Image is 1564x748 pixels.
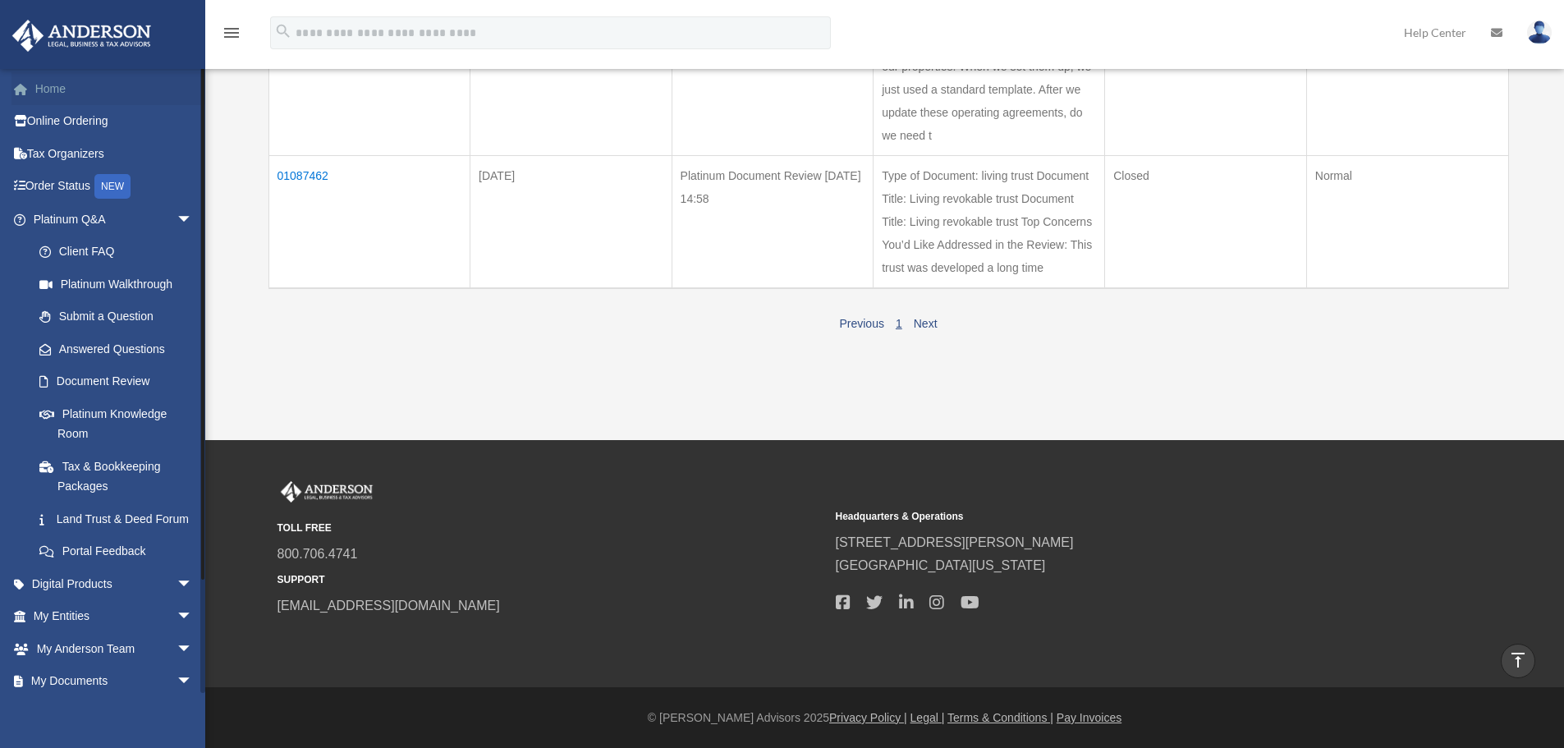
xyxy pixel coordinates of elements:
span: arrow_drop_down [177,203,209,236]
a: Platinum Knowledge Room [23,397,209,450]
a: Tax & Bookkeeping Packages [23,450,209,502]
a: Platinum Q&Aarrow_drop_down [11,203,209,236]
span: arrow_drop_down [177,600,209,634]
a: Order StatusNEW [11,170,218,204]
i: menu [222,23,241,43]
td: 01087462 [268,155,470,288]
a: Privacy Policy | [829,711,907,724]
td: Normal [1306,155,1508,288]
a: Pay Invoices [1057,711,1121,724]
a: Previous [839,317,883,330]
i: vertical_align_top [1508,650,1528,670]
a: 1 [896,317,902,330]
td: Type of Document: living trust Document Title: Living revokable trust Document Title: Living revo... [874,155,1105,288]
span: arrow_drop_down [177,567,209,601]
img: User Pic [1527,21,1552,44]
a: Document Review [23,365,209,398]
a: menu [222,29,241,43]
a: Platinum Walkthrough [23,268,209,301]
a: Digital Productsarrow_drop_down [11,567,218,600]
td: Closed [1105,155,1307,288]
div: NEW [94,174,131,199]
td: Platinum Document Review [DATE] 14:58 [672,155,874,288]
div: © [PERSON_NAME] Advisors 2025 [205,708,1564,728]
a: My Documentsarrow_drop_down [11,665,218,698]
i: search [274,22,292,40]
img: Anderson Advisors Platinum Portal [277,481,376,502]
td: [DATE] [470,155,672,288]
a: Submit a Question [23,301,209,333]
a: [STREET_ADDRESS][PERSON_NAME] [836,535,1074,549]
small: Headquarters & Operations [836,508,1383,525]
a: Tax Organizers [11,137,218,170]
a: Home [11,72,218,105]
a: My Anderson Teamarrow_drop_down [11,632,218,665]
a: Client FAQ [23,236,209,268]
span: arrow_drop_down [177,632,209,666]
a: [GEOGRAPHIC_DATA][US_STATE] [836,558,1046,572]
a: Legal | [910,711,945,724]
a: 800.706.4741 [277,547,358,561]
a: [EMAIL_ADDRESS][DOMAIN_NAME] [277,599,500,613]
a: Next [914,317,938,330]
small: TOLL FREE [277,520,824,537]
a: Answered Questions [23,333,201,365]
a: Land Trust & Deed Forum [23,502,209,535]
a: Terms & Conditions | [947,711,1053,724]
img: Anderson Advisors Platinum Portal [7,20,156,52]
a: vertical_align_top [1501,644,1535,678]
small: SUPPORT [277,571,824,589]
a: Portal Feedback [23,535,209,568]
a: Online Ordering [11,105,218,138]
a: My Entitiesarrow_drop_down [11,600,218,633]
span: arrow_drop_down [177,665,209,699]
